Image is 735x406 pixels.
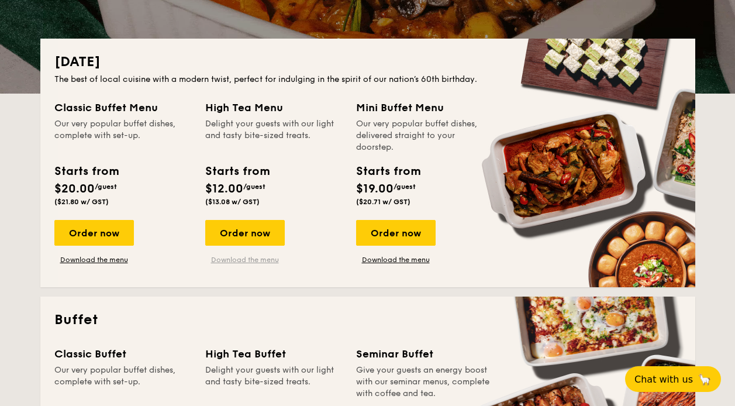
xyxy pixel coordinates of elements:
span: 🦙 [698,373,712,386]
div: High Tea Buffet [205,346,342,362]
div: Our very popular buffet dishes, complete with set-up. [54,364,191,400]
div: Mini Buffet Menu [356,99,493,116]
div: Starts from [356,163,420,180]
div: The best of local cuisine with a modern twist, perfect for indulging in the spirit of our nation’... [54,74,681,85]
a: Download the menu [54,255,134,264]
div: Order now [54,220,134,246]
div: Our very popular buffet dishes, complete with set-up. [54,118,191,153]
span: ($21.80 w/ GST) [54,198,109,206]
h2: [DATE] [54,53,681,71]
span: $19.00 [356,182,394,196]
h2: Buffet [54,311,681,329]
div: Order now [205,220,285,246]
span: $20.00 [54,182,95,196]
div: Delight your guests with our light and tasty bite-sized treats. [205,364,342,400]
div: Classic Buffet [54,346,191,362]
span: Chat with us [634,374,693,385]
a: Download the menu [205,255,285,264]
span: /guest [95,183,117,191]
a: Download the menu [356,255,436,264]
div: High Tea Menu [205,99,342,116]
div: Give your guests an energy boost with our seminar menus, complete with coffee and tea. [356,364,493,400]
div: Classic Buffet Menu [54,99,191,116]
span: $12.00 [205,182,243,196]
div: Seminar Buffet [356,346,493,362]
div: Our very popular buffet dishes, delivered straight to your doorstep. [356,118,493,153]
div: Order now [356,220,436,246]
span: ($13.08 w/ GST) [205,198,260,206]
div: Starts from [205,163,269,180]
span: /guest [394,183,416,191]
span: ($20.71 w/ GST) [356,198,410,206]
button: Chat with us🦙 [625,366,721,392]
span: /guest [243,183,265,191]
div: Starts from [54,163,118,180]
div: Delight your guests with our light and tasty bite-sized treats. [205,118,342,153]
